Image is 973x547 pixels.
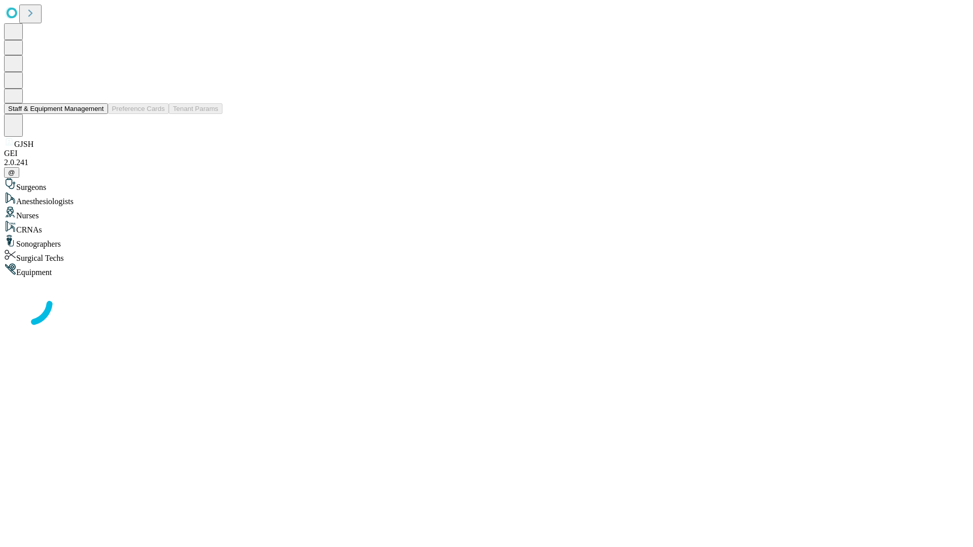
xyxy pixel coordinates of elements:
[4,220,969,235] div: CRNAs
[4,158,969,167] div: 2.0.241
[4,178,969,192] div: Surgeons
[4,192,969,206] div: Anesthesiologists
[4,263,969,277] div: Equipment
[108,103,169,114] button: Preference Cards
[8,169,15,176] span: @
[4,249,969,263] div: Surgical Techs
[4,206,969,220] div: Nurses
[14,140,33,148] span: GJSH
[4,103,108,114] button: Staff & Equipment Management
[4,235,969,249] div: Sonographers
[169,103,222,114] button: Tenant Params
[4,149,969,158] div: GEI
[4,167,19,178] button: @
